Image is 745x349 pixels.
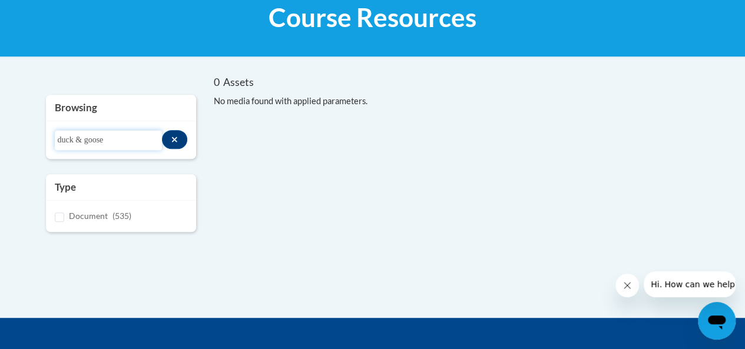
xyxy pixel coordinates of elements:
[698,302,736,340] iframe: Button to launch messaging window
[214,76,220,88] span: 0
[112,211,131,221] span: (535)
[644,271,736,297] iframe: Message from company
[7,8,95,18] span: Hi. How can we help?
[269,2,476,33] span: Course Resources
[55,130,163,150] input: Search resources
[223,76,254,88] span: Assets
[162,130,187,149] button: Search resources
[55,101,187,115] h3: Browsing
[214,95,700,108] div: No media found with applied parameters.
[55,180,187,194] h3: Type
[69,211,108,221] span: Document
[615,274,639,297] iframe: Close message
